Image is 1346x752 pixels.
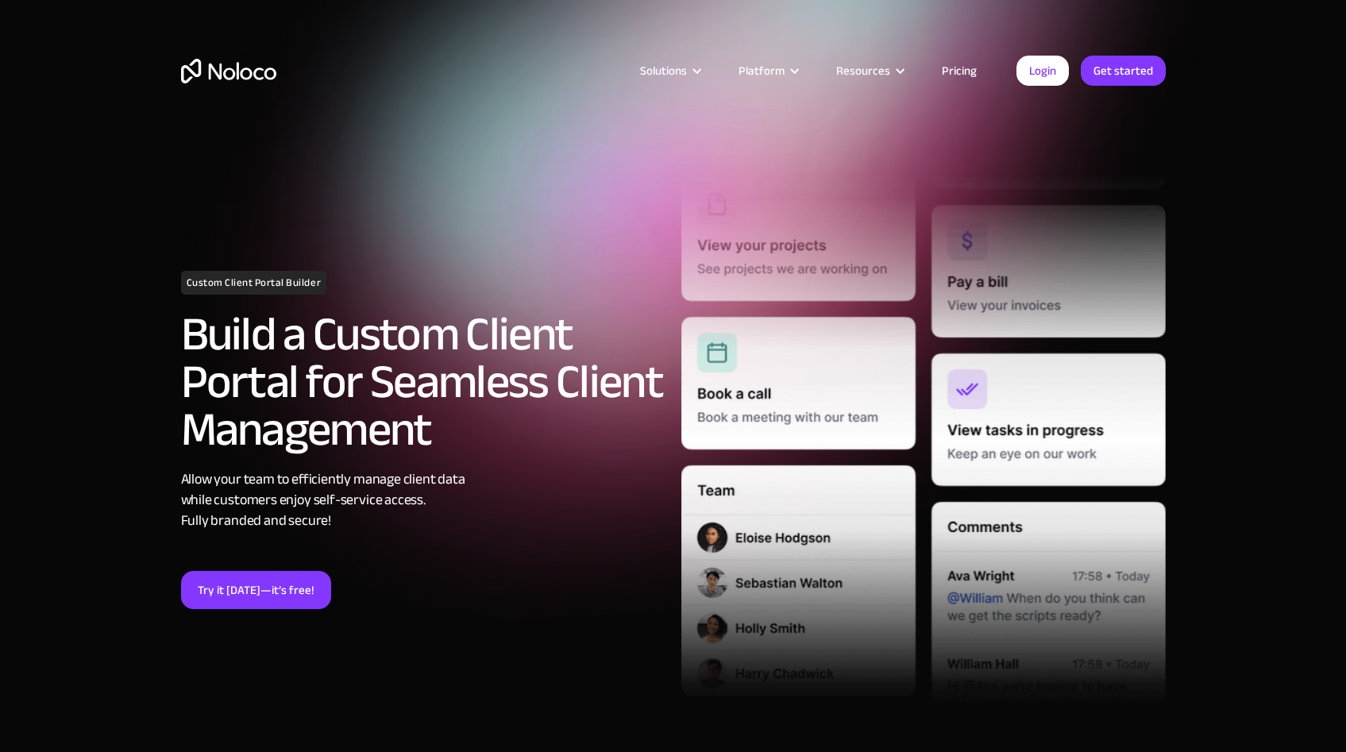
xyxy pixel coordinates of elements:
[922,60,997,81] a: Pricing
[181,310,665,453] h2: Build a Custom Client Portal for Seamless Client Management
[181,59,276,83] a: home
[181,271,327,295] h1: Custom Client Portal Builder
[640,60,687,81] div: Solutions
[1016,56,1069,86] a: Login
[181,571,331,609] a: Try it [DATE]—it’s free!
[816,60,922,81] div: Resources
[620,60,719,81] div: Solutions
[1081,56,1166,86] a: Get started
[836,60,890,81] div: Resources
[739,60,785,81] div: Platform
[181,469,665,531] div: Allow your team to efficiently manage client data while customers enjoy self-service access. Full...
[719,60,816,81] div: Platform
